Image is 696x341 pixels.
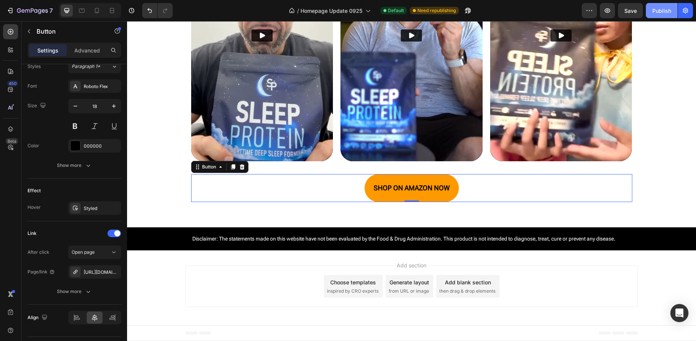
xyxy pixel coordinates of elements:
button: Show more [28,285,121,298]
div: Page/link [28,268,55,275]
span: Open page [72,249,95,255]
button: Open page [68,245,121,259]
div: Show more [57,162,92,169]
span: Paragraph 1* [72,63,100,70]
p: Advanced [74,46,100,54]
div: Color [28,142,39,149]
div: 450 [7,80,18,86]
div: Generate layout [262,257,302,265]
p: SHOP ON AMAZON NOW [247,163,323,171]
div: 000000 [84,143,119,150]
div: Align [28,313,49,323]
button: Paragraph 1* [68,60,121,73]
span: inspired by CRO experts [200,267,251,273]
button: Publish [646,3,678,18]
button: Play [274,8,295,20]
p: Button [37,27,101,36]
div: Undo/Redo [142,3,173,18]
button: Show more [28,159,121,172]
span: Homepage Update 0925 [300,7,362,15]
button: Play [124,8,146,20]
button: 7 [3,3,56,18]
div: Font [28,83,37,89]
span: / [297,7,299,15]
div: Publish [652,7,671,15]
span: Add section [267,240,302,248]
p: Disclaimer: The statements made on this website have not been evaluated by the Food & Drug Admini... [65,213,504,222]
span: from URL or image [262,267,302,273]
div: Open Intercom Messenger [670,304,688,322]
div: Link [28,230,37,237]
div: Add blank section [318,257,364,265]
span: Need republishing [417,7,456,14]
button: Save [618,3,643,18]
div: Styled [84,205,119,212]
div: Size [28,101,48,111]
div: After click [28,249,49,256]
p: 7 [49,6,53,15]
div: Button [74,142,90,149]
div: Effect [28,187,41,194]
div: Beta [6,138,18,144]
button: Play [423,8,445,20]
div: Choose templates [203,257,249,265]
iframe: Design area [127,21,696,341]
a: SHOP ON AMAZON NOW [238,153,332,181]
p: Settings [37,46,58,54]
span: Save [624,8,637,14]
div: Show more [57,288,92,295]
div: Hover [28,204,41,211]
div: [URL][DOMAIN_NAME][PERSON_NAME][PERSON_NAME] [84,269,119,276]
span: Default [388,7,404,14]
div: Styles [28,63,41,70]
div: Roboto Flex [84,83,119,90]
span: then drag & drop elements [312,267,368,273]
